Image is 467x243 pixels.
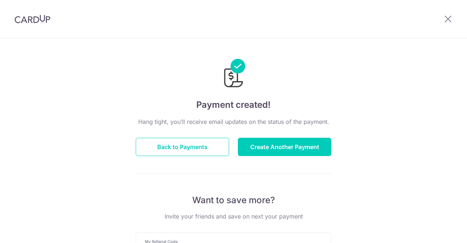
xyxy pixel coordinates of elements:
h4: Payment created! [136,98,331,111]
p: Hang tight, you’ll receive email updates on the status of the payment. [136,117,331,126]
p: Want to save more? [136,194,331,206]
p: Invite your friends and save on next your payment [136,212,331,221]
button: Create Another Payment [238,138,331,156]
button: Back to Payments [136,138,229,156]
img: CardUp [15,15,50,23]
img: Payments [222,59,245,90]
